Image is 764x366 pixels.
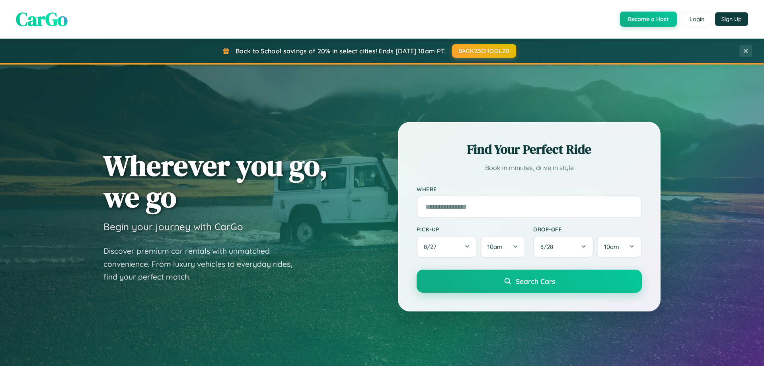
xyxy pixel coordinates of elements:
h2: Find Your Perfect Ride [417,141,642,158]
span: 10am [487,243,503,251]
button: 8/27 [417,236,477,258]
label: Drop-off [533,226,642,233]
span: Search Cars [516,277,555,286]
button: Search Cars [417,270,642,293]
button: 10am [480,236,525,258]
span: CarGo [16,6,68,32]
span: 8 / 28 [540,243,557,251]
label: Pick-up [417,226,525,233]
span: 8 / 27 [424,243,440,251]
span: 10am [604,243,619,251]
span: Back to School savings of 20% in select cities! Ends [DATE] 10am PT. [236,47,446,55]
label: Where [417,186,642,192]
button: Become a Host [620,12,677,27]
button: Sign Up [715,12,748,26]
button: 8/28 [533,236,594,258]
button: BACK2SCHOOL20 [452,44,516,58]
h3: Begin your journey with CarGo [103,221,243,233]
button: 10am [597,236,642,258]
p: Book in minutes, drive in style [417,162,642,174]
button: Login [683,12,711,26]
p: Discover premium car rentals with unmatched convenience. From luxury vehicles to everyday rides, ... [103,245,302,284]
h1: Wherever you go, we go [103,150,328,213]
